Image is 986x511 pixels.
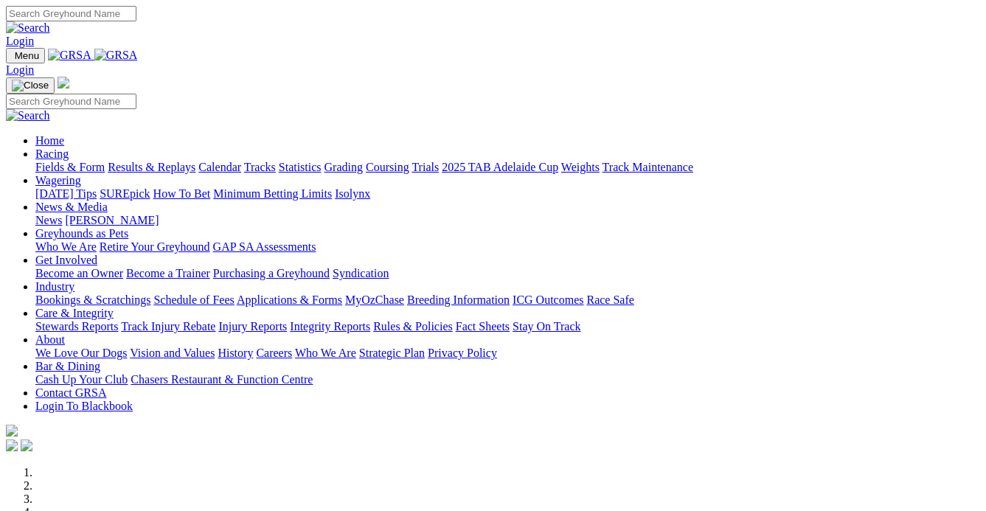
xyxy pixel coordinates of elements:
a: Retire Your Greyhound [100,240,210,253]
a: SUREpick [100,187,150,200]
a: Weights [561,161,600,173]
a: About [35,333,65,346]
button: Toggle navigation [6,77,55,94]
a: Race Safe [586,293,633,306]
a: History [218,347,253,359]
a: Stewards Reports [35,320,118,333]
input: Search [6,94,136,109]
a: We Love Our Dogs [35,347,127,359]
a: Track Maintenance [603,161,693,173]
a: Fields & Form [35,161,105,173]
a: Rules & Policies [373,320,453,333]
a: Injury Reports [218,320,287,333]
a: Track Injury Rebate [121,320,215,333]
a: Schedule of Fees [153,293,234,306]
a: Careers [256,347,292,359]
img: Search [6,109,50,122]
a: Fact Sheets [456,320,510,333]
a: Login To Blackbook [35,400,133,412]
div: About [35,347,980,360]
div: Get Involved [35,267,980,280]
a: Applications & Forms [237,293,342,306]
a: Home [35,134,64,147]
a: Who We Are [295,347,356,359]
div: Care & Integrity [35,320,980,333]
a: Greyhounds as Pets [35,227,128,240]
input: Search [6,6,136,21]
img: Search [6,21,50,35]
a: Syndication [333,267,389,279]
a: Wagering [35,174,81,187]
div: Industry [35,293,980,307]
span: Menu [15,50,39,61]
a: Isolynx [335,187,370,200]
a: Bar & Dining [35,360,100,372]
a: 2025 TAB Adelaide Cup [442,161,558,173]
a: Stay On Track [513,320,580,333]
img: twitter.svg [21,439,32,451]
div: Wagering [35,187,980,201]
a: Minimum Betting Limits [213,187,332,200]
button: Toggle navigation [6,48,45,63]
a: Trials [412,161,439,173]
div: Racing [35,161,980,174]
a: Vision and Values [130,347,215,359]
a: Coursing [366,161,409,173]
a: Integrity Reports [290,320,370,333]
a: [DATE] Tips [35,187,97,200]
img: Close [12,80,49,91]
a: Get Involved [35,254,97,266]
a: MyOzChase [345,293,404,306]
a: Chasers Restaurant & Function Centre [131,373,313,386]
a: Become a Trainer [126,267,210,279]
img: GRSA [48,49,91,62]
a: Care & Integrity [35,307,114,319]
a: Breeding Information [407,293,510,306]
a: Purchasing a Greyhound [213,267,330,279]
a: Statistics [279,161,322,173]
a: Results & Replays [108,161,195,173]
a: News & Media [35,201,108,213]
img: GRSA [94,49,138,62]
img: logo-grsa-white.png [58,77,69,88]
img: facebook.svg [6,439,18,451]
div: Bar & Dining [35,373,980,386]
a: Contact GRSA [35,386,106,399]
a: Cash Up Your Club [35,373,128,386]
a: Become an Owner [35,267,123,279]
div: Greyhounds as Pets [35,240,980,254]
a: Who We Are [35,240,97,253]
a: [PERSON_NAME] [65,214,159,226]
a: Bookings & Scratchings [35,293,150,306]
div: News & Media [35,214,980,227]
a: Racing [35,147,69,160]
a: Strategic Plan [359,347,425,359]
a: ICG Outcomes [513,293,583,306]
a: Grading [324,161,363,173]
a: Calendar [198,161,241,173]
a: How To Bet [153,187,211,200]
a: Privacy Policy [428,347,497,359]
a: Login [6,63,34,76]
a: Industry [35,280,74,293]
a: Tracks [244,161,276,173]
a: News [35,214,62,226]
img: logo-grsa-white.png [6,425,18,437]
a: GAP SA Assessments [213,240,316,253]
a: Login [6,35,34,47]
